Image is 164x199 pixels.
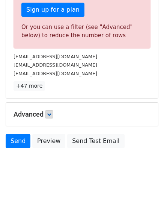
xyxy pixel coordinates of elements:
a: Sign up for a plan [21,3,84,17]
a: Send [6,134,30,148]
small: [EMAIL_ADDRESS][DOMAIN_NAME] [14,54,97,59]
small: [EMAIL_ADDRESS][DOMAIN_NAME] [14,71,97,76]
div: Or you can use a filter (see "Advanced" below) to reduce the number of rows [21,23,143,40]
a: Preview [32,134,65,148]
h5: Advanced [14,110,150,118]
iframe: Chat Widget [126,163,164,199]
a: Send Test Email [67,134,124,148]
small: [EMAIL_ADDRESS][DOMAIN_NAME] [14,62,97,68]
a: +47 more [14,81,45,91]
